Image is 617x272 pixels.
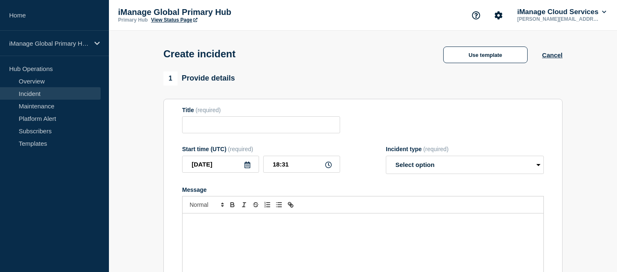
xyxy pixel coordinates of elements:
button: Toggle strikethrough text [250,200,262,210]
button: Support [467,7,485,24]
p: [PERSON_NAME][EMAIL_ADDRESS][DOMAIN_NAME] [516,16,602,22]
a: View Status Page [151,17,197,23]
div: Message [182,186,544,193]
span: (required) [195,107,221,113]
button: Toggle italic text [238,200,250,210]
button: iManage Cloud Services [516,8,608,16]
div: Title [182,107,340,113]
button: Account settings [490,7,507,24]
button: Use template [443,47,528,63]
span: Font size [186,200,227,210]
span: 1 [163,71,178,86]
p: Primary Hub [118,17,148,23]
button: Toggle bulleted list [273,200,285,210]
select: Incident type [386,156,544,174]
span: (required) [423,146,449,152]
span: (required) [228,146,253,152]
button: Toggle ordered list [262,200,273,210]
button: Toggle link [285,200,296,210]
div: Incident type [386,146,544,152]
p: iManage Global Primary Hub [118,7,284,17]
input: Title [182,116,340,133]
input: HH:MM [263,156,340,173]
button: Toggle bold text [227,200,238,210]
h1: Create incident [163,48,235,60]
button: Cancel [542,51,563,59]
p: iManage Global Primary Hub [9,40,89,47]
input: YYYY-MM-DD [182,156,259,173]
div: Start time (UTC) [182,146,340,152]
div: Provide details [163,71,235,86]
